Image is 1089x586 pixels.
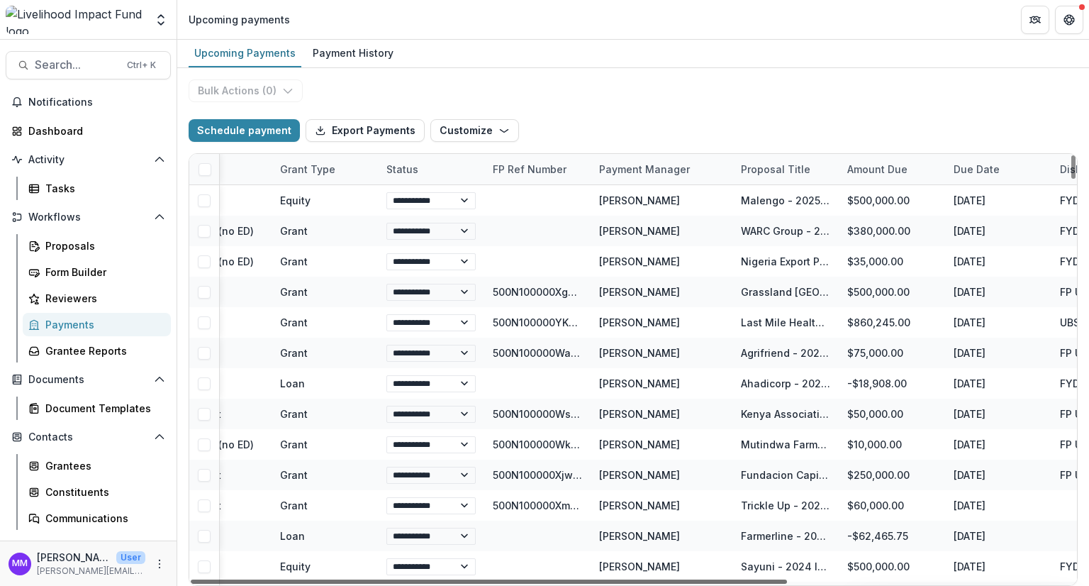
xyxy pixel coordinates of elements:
[741,407,830,421] div: Kenya Association of Manufacturers - 2025 GTKY Grant
[839,185,945,216] div: $500,000.00
[45,458,160,473] div: Grantees
[839,490,945,521] div: $60,000.00
[945,521,1051,551] div: [DATE]
[6,368,171,391] button: Open Documents
[591,162,698,177] div: Payment Manager
[599,407,680,421] div: [PERSON_NAME]
[28,431,148,443] span: Contacts
[280,529,305,543] div: Loan
[12,559,28,568] div: Miriam Mwangi
[6,91,171,114] button: Notifications
[839,216,945,246] div: $380,000.00
[493,315,582,330] div: 500N100000YK6H2IAL
[1055,6,1083,34] button: Get Help
[599,284,680,299] div: [PERSON_NAME]
[280,559,311,574] div: Equity
[945,154,1051,184] div: Due Date
[189,119,300,142] button: Schedule payment
[599,345,680,360] div: [PERSON_NAME]
[280,284,308,299] div: Grant
[591,154,732,184] div: Payment Manager
[839,154,945,184] div: Amount Due
[945,399,1051,429] div: [DATE]
[945,277,1051,307] div: [DATE]
[839,277,945,307] div: $500,000.00
[37,565,145,577] p: [PERSON_NAME][EMAIL_ADDRESS][DOMAIN_NAME]
[23,177,171,200] a: Tasks
[45,343,160,358] div: Grantee Reports
[599,529,680,543] div: [PERSON_NAME]
[484,154,591,184] div: FP Ref Number
[741,498,830,513] div: Trickle Up - 2025 - New Lead
[839,246,945,277] div: $35,000.00
[741,284,830,299] div: Grassland [GEOGRAPHIC_DATA] - 2025 Grant (co-funding with Rippleworks)
[151,6,171,34] button: Open entity switcher
[280,498,308,513] div: Grant
[839,429,945,460] div: $10,000.00
[6,206,171,228] button: Open Workflows
[599,468,680,482] div: [PERSON_NAME]
[272,154,378,184] div: Grant Type
[493,498,582,513] div: 500N100000XmSjpIAF
[280,468,308,482] div: Grant
[23,234,171,258] a: Proposals
[378,154,484,184] div: Status
[493,284,582,299] div: 500N100000XgsFYIAZ
[280,407,308,421] div: Grant
[741,559,830,574] div: Sayuni - 2024 Investment
[23,260,171,284] a: Form Builder
[484,162,575,177] div: FP Ref Number
[45,291,160,306] div: Reviewers
[124,57,159,73] div: Ctrl + K
[35,58,118,72] span: Search...
[280,254,308,269] div: Grant
[732,154,839,184] div: Proposal Title
[6,426,171,448] button: Open Contacts
[945,460,1051,490] div: [DATE]
[45,238,160,253] div: Proposals
[839,368,945,399] div: -$18,908.00
[493,437,582,452] div: 500N100000WkeRTIAZ
[493,345,582,360] div: 500N100000WanXfIAJ
[741,315,830,330] div: Last Mile Health - 2025 Grant
[741,376,830,391] div: Ahadicorp - 2024 Loan
[45,485,160,499] div: Constituents
[741,223,830,238] div: WARC Group - 2025 Investment
[1060,376,1080,391] div: FYD
[23,507,171,530] a: Communications
[23,339,171,363] a: Grantee Reports
[732,162,819,177] div: Proposal Title
[116,551,145,564] p: User
[599,315,680,330] div: [PERSON_NAME]
[945,216,1051,246] div: [DATE]
[741,437,830,452] div: Mutindwa Farmers Cooperative - 2025 - Goodbye [PERSON_NAME]
[183,9,296,30] nav: breadcrumb
[45,265,160,280] div: Form Builder
[839,551,945,582] div: $500,000.00
[741,529,830,543] div: Farmerline - 2024 Loan
[599,193,680,208] div: [PERSON_NAME]
[23,287,171,310] a: Reviewers
[493,407,582,421] div: 500N100000WsoocIAB
[45,317,160,332] div: Payments
[6,6,145,34] img: Livelihood Impact Fund logo
[945,162,1008,177] div: Due Date
[45,401,160,416] div: Document Templates
[1060,193,1080,208] div: FYD
[741,345,830,360] div: Agrifriend - 2025 Follow on funding
[599,437,680,452] div: [PERSON_NAME]
[45,511,160,526] div: Communications
[945,490,1051,521] div: [DATE]
[839,521,945,551] div: -$62,465.75
[280,193,311,208] div: Equity
[430,119,519,142] button: Customize
[306,119,425,142] button: Export Payments
[189,12,290,27] div: Upcoming payments
[189,43,301,63] div: Upcoming Payments
[741,254,830,269] div: Nigeria Export Promotion Council - 2025 GTKY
